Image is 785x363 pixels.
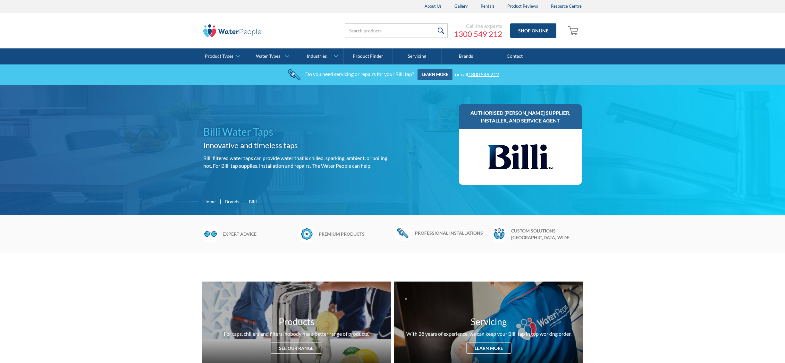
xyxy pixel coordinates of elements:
[298,225,316,243] img: Badge
[279,315,314,328] h3: Products
[295,48,343,64] a: Industries
[415,230,487,236] h6: Professional installations
[510,23,556,38] a: Shop Online
[488,136,553,178] img: Billi
[511,227,583,241] h6: Custom solutions [GEOGRAPHIC_DATA] wide
[442,48,490,64] a: Brands
[471,315,507,328] h3: Servicing
[225,198,239,205] a: Brands
[246,48,294,64] a: Water Types
[418,69,452,80] a: Learn more
[242,198,246,205] div: |
[203,139,390,151] h2: Innovative and timeless taps
[224,330,369,338] div: For taps, chillers and filters, nobody has a better range of products.
[271,342,322,354] div: See our range
[465,109,575,124] h3: Authorised [PERSON_NAME] supplier, installer, and service agent
[203,124,390,139] h1: Billi Water Taps
[568,25,580,36] img: shopping cart
[468,71,499,77] a: 1300 549 212
[203,154,390,170] p: Billi filtered water taps can provide water that is chilled, sparking, ambient, or boiling hot. F...
[394,225,412,241] img: Wrench
[202,225,219,243] img: Glasses
[305,71,414,77] div: Do you need servicing or repairs for your Billi tap?
[466,342,511,354] div: Learn more
[455,71,499,77] div: or call
[393,48,442,64] a: Servicing
[454,23,502,29] div: Call the experts
[203,24,261,37] img: The Water People
[197,48,246,64] a: Product Types
[319,231,391,237] h6: Premium products
[256,54,280,59] div: Water Types
[203,198,215,205] a: Home
[490,225,508,243] img: Waterpeople Symbol
[249,198,257,205] div: Billi
[205,54,233,59] div: Product Types
[344,48,393,64] a: Product Finder
[219,198,222,205] div: |
[490,48,539,64] a: Contact
[223,231,295,237] h6: Expert advice
[406,330,571,338] div: With 28 years of experience, we can keep your Billi tap in top working order.
[454,29,502,39] a: 1300 549 212
[307,54,327,59] div: Industries
[566,23,582,38] a: Open cart
[345,23,448,38] input: Search products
